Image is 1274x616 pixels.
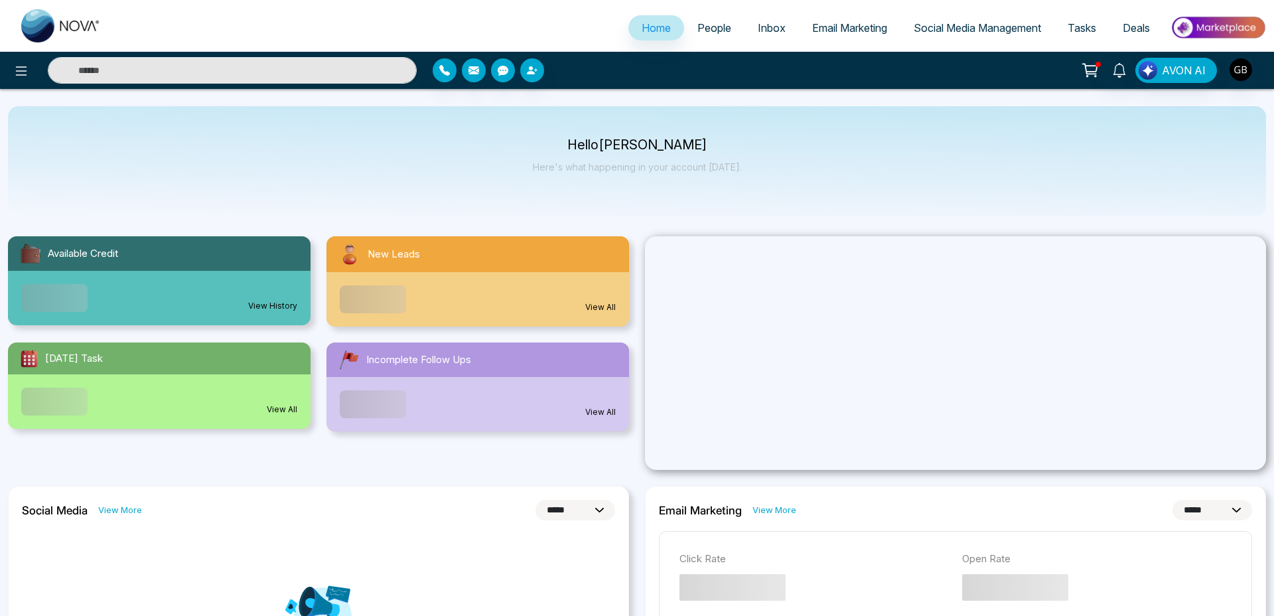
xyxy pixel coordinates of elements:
a: View More [98,504,142,516]
span: New Leads [368,247,420,262]
a: People [684,15,744,40]
a: View All [267,404,297,416]
p: Here's what happening in your account [DATE]. [533,161,742,173]
a: Social Media Management [900,15,1054,40]
p: Click Rate [679,552,949,567]
span: Inbox [758,21,786,35]
img: newLeads.svg [337,242,362,267]
img: followUps.svg [337,348,361,372]
span: Email Marketing [812,21,887,35]
a: Incomplete Follow UpsView All [318,343,637,431]
img: availableCredit.svg [19,242,42,266]
img: todayTask.svg [19,348,40,369]
a: View All [585,301,616,313]
p: Hello [PERSON_NAME] [533,139,742,151]
a: Deals [1109,15,1163,40]
span: [DATE] Task [45,351,103,366]
a: Tasks [1054,15,1109,40]
h2: Social Media [22,504,88,517]
span: AVON AI [1162,62,1206,78]
img: Market-place.gif [1170,13,1266,42]
span: Social Media Management [914,21,1041,35]
img: User Avatar [1230,58,1252,81]
button: AVON AI [1135,58,1217,83]
a: View More [752,504,796,516]
span: Tasks [1068,21,1096,35]
p: Open Rate [962,552,1232,567]
img: Nova CRM Logo [21,9,101,42]
h2: Email Marketing [659,504,742,517]
a: New LeadsView All [318,236,637,327]
a: View All [585,406,616,418]
a: Home [628,15,684,40]
span: People [697,21,731,35]
a: View History [248,300,297,312]
a: Inbox [744,15,799,40]
a: Email Marketing [799,15,900,40]
span: Deals [1123,21,1150,35]
span: Incomplete Follow Ups [366,352,471,368]
span: Home [642,21,671,35]
span: Available Credit [48,246,118,262]
img: Lead Flow [1139,61,1157,80]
